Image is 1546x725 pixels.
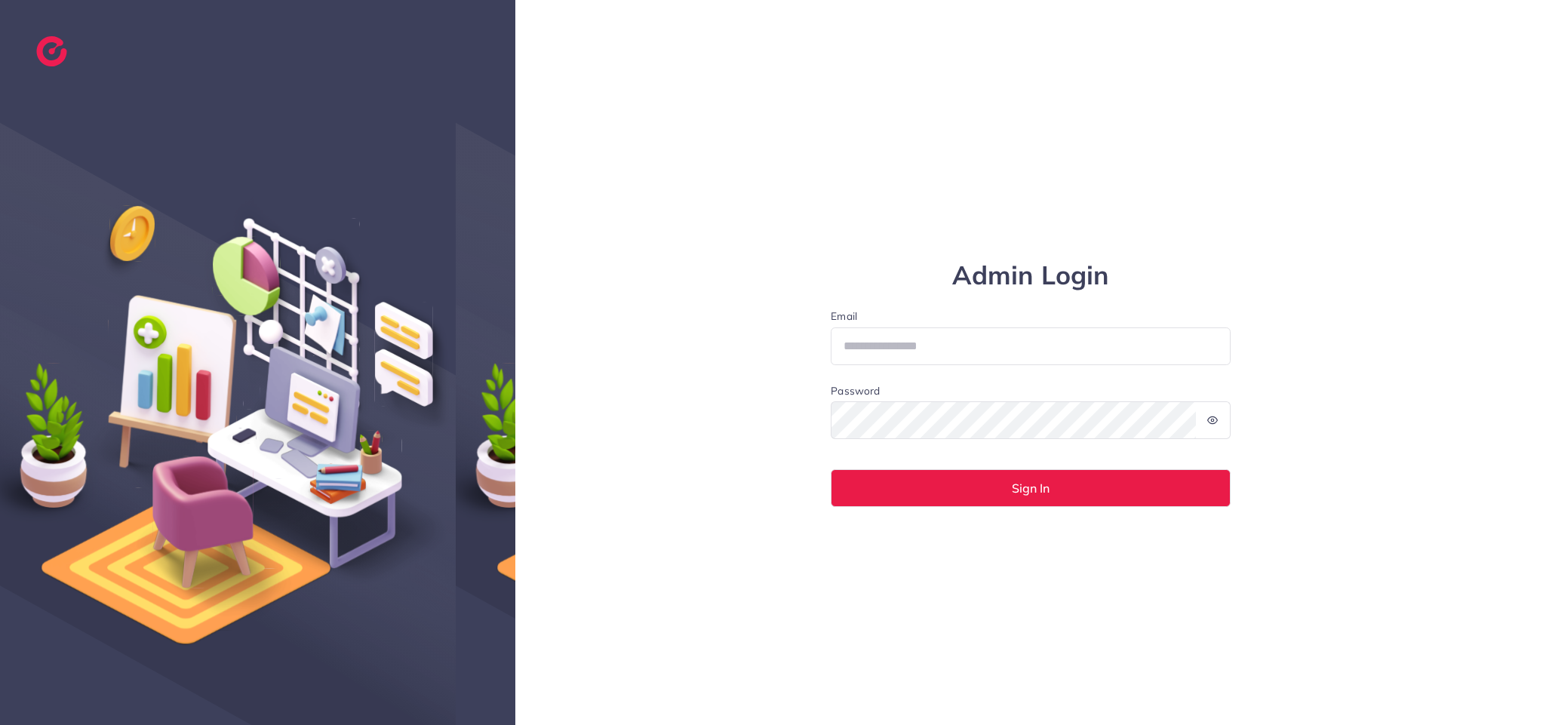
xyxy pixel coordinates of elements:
h1: Admin Login [831,260,1231,291]
span: Sign In [1012,482,1050,494]
label: Email [831,309,1231,324]
label: Password [831,383,880,398]
img: logo [36,36,67,66]
button: Sign In [831,469,1231,507]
